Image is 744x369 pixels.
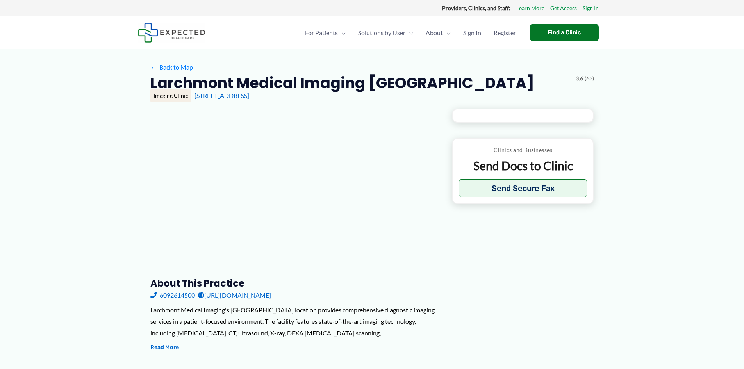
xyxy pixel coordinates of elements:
[150,343,179,352] button: Read More
[150,73,534,93] h2: Larchmont Medical Imaging [GEOGRAPHIC_DATA]
[358,19,405,46] span: Solutions by User
[585,73,594,84] span: (63)
[352,19,419,46] a: Solutions by UserMenu Toggle
[150,277,440,289] h3: About this practice
[150,89,191,102] div: Imaging Clinic
[150,289,195,301] a: 6092614500
[194,92,249,99] a: [STREET_ADDRESS]
[459,158,587,173] p: Send Docs to Clinic
[150,304,440,339] div: Larchmont Medical Imaging's [GEOGRAPHIC_DATA] location provides comprehensive diagnostic imaging ...
[487,19,522,46] a: Register
[442,5,510,11] strong: Providers, Clinics, and Staff:
[459,145,587,155] p: Clinics and Businesses
[299,19,522,46] nav: Primary Site Navigation
[459,179,587,197] button: Send Secure Fax
[198,289,271,301] a: [URL][DOMAIN_NAME]
[419,19,457,46] a: AboutMenu Toggle
[576,73,583,84] span: 3.6
[338,19,346,46] span: Menu Toggle
[299,19,352,46] a: For PatientsMenu Toggle
[443,19,451,46] span: Menu Toggle
[530,24,599,41] a: Find a Clinic
[516,3,544,13] a: Learn More
[426,19,443,46] span: About
[494,19,516,46] span: Register
[150,61,193,73] a: ←Back to Map
[405,19,413,46] span: Menu Toggle
[305,19,338,46] span: For Patients
[463,19,481,46] span: Sign In
[138,23,205,43] img: Expected Healthcare Logo - side, dark font, small
[457,19,487,46] a: Sign In
[583,3,599,13] a: Sign In
[150,63,158,71] span: ←
[550,3,577,13] a: Get Access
